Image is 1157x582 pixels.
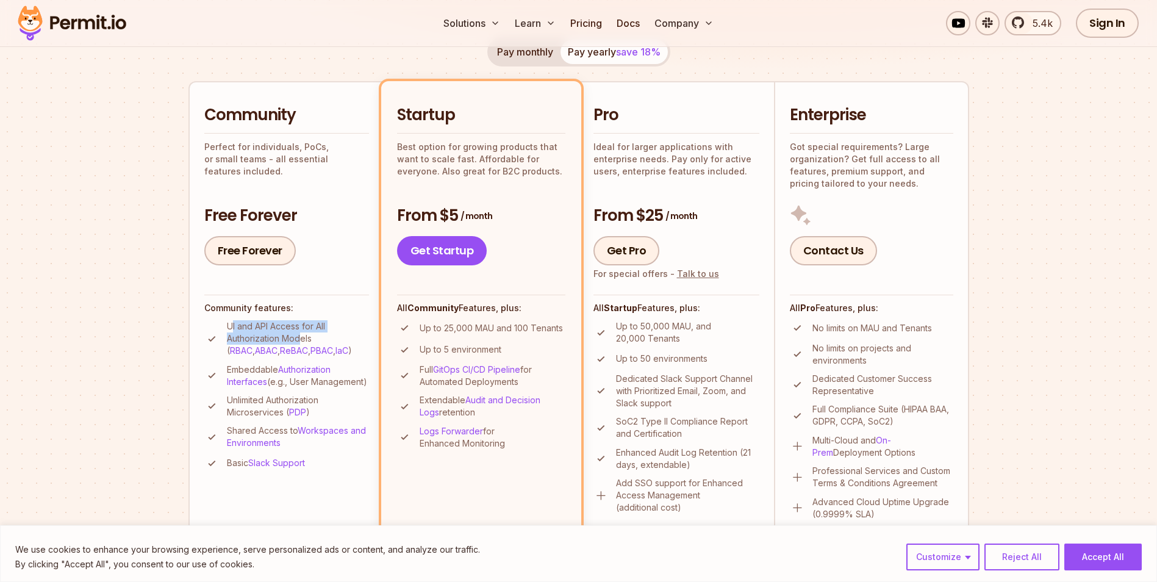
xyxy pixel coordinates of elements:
p: Multi-Cloud and Deployment Options [812,434,953,459]
strong: Startup [604,303,637,313]
a: Docs [612,11,645,35]
a: Get Pro [593,236,660,265]
p: Basic [227,457,305,469]
p: Add SSO support for Enhanced Access Management (additional cost) [616,477,759,514]
p: Professional Services and Custom Terms & Conditions Agreement [812,465,953,489]
p: We use cookies to enhance your browsing experience, serve personalized ads or content, and analyz... [15,542,480,557]
p: By clicking "Accept All", you consent to our use of cookies. [15,557,480,572]
a: ReBAC [280,345,308,356]
a: Contact Us [790,236,877,265]
p: Shared Access to [227,425,369,449]
a: PDP [289,407,306,417]
p: Perfect for individuals, PoCs, or small teams - all essential features included. [204,141,369,178]
a: ABAC [255,345,278,356]
button: Pay monthly [490,40,561,64]
p: UI and API Access for All Authorization Models ( , , , , ) [227,320,369,357]
h2: Community [204,104,369,126]
p: Dedicated Slack Support Channel with Prioritized Email, Zoom, and Slack support [616,373,759,409]
p: Advanced Cloud Uptime Upgrade (0.9999% SLA) [812,496,953,520]
h4: All Features, plus: [593,302,759,314]
a: Talk to us [677,268,719,279]
strong: Pro [800,303,815,313]
p: No limits on MAU and Tenants [812,322,932,334]
a: GitOps CI/CD Pipeline [433,364,520,375]
p: Full Compliance Suite (HIPAA BAA, GDPR, CCPA, SoC2) [812,403,953,428]
p: Unlimited Authorization Microservices ( ) [227,394,369,419]
p: for Enhanced Monitoring [420,425,565,450]
span: / month [460,210,492,222]
p: Up to 25,000 MAU and 100 Tenants [420,322,563,334]
a: Pricing [565,11,607,35]
a: Logs Forwarder [420,426,483,436]
h4: All Features, plus: [790,302,953,314]
a: On-Prem [812,435,891,458]
p: Got special requirements? Large organization? Get full access to all features, premium support, a... [790,141,953,190]
p: Up to 50 environments [616,353,707,365]
p: Extendable retention [420,394,565,419]
a: Authorization Interfaces [227,364,331,387]
a: Get Startup [397,236,487,265]
p: Up to 5 environment [420,343,501,356]
h3: From $5 [397,205,565,227]
a: Free Forever [204,236,296,265]
a: Audit and Decision Logs [420,395,540,417]
button: Learn [510,11,561,35]
p: Full for Automated Deployments [420,364,565,388]
button: Reject All [984,544,1059,570]
h3: Free Forever [204,205,369,227]
img: Permit logo [12,2,132,44]
p: No limits on projects and environments [812,342,953,367]
a: PBAC [310,345,333,356]
p: Up to 50,000 MAU, and 20,000 Tenants [616,320,759,345]
strong: Community [407,303,459,313]
p: Enhanced Audit Log Retention (21 days, extendable) [616,447,759,471]
span: / month [665,210,697,222]
button: Solutions [439,11,505,35]
h2: Startup [397,104,565,126]
h2: Pro [593,104,759,126]
h4: All Features, plus: [397,302,565,314]
p: Embeddable (e.g., User Management) [227,364,369,388]
a: IaC [335,345,348,356]
button: Accept All [1064,544,1142,570]
h3: From $25 [593,205,759,227]
p: SoC2 Type II Compliance Report and Certification [616,415,759,440]
h2: Enterprise [790,104,953,126]
p: Best option for growing products that want to scale fast. Affordable for everyone. Also great for... [397,141,565,178]
button: Company [650,11,718,35]
div: For special offers - [593,268,719,280]
a: Slack Support [248,458,305,468]
h4: Community features: [204,302,369,314]
span: 5.4k [1025,16,1053,31]
button: Customize [906,544,980,570]
p: Ideal for larger applications with enterprise needs. Pay only for active users, enterprise featur... [593,141,759,178]
a: 5.4k [1005,11,1061,35]
p: Dedicated Customer Success Representative [812,373,953,397]
a: Sign In [1076,9,1139,38]
a: RBAC [230,345,253,356]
